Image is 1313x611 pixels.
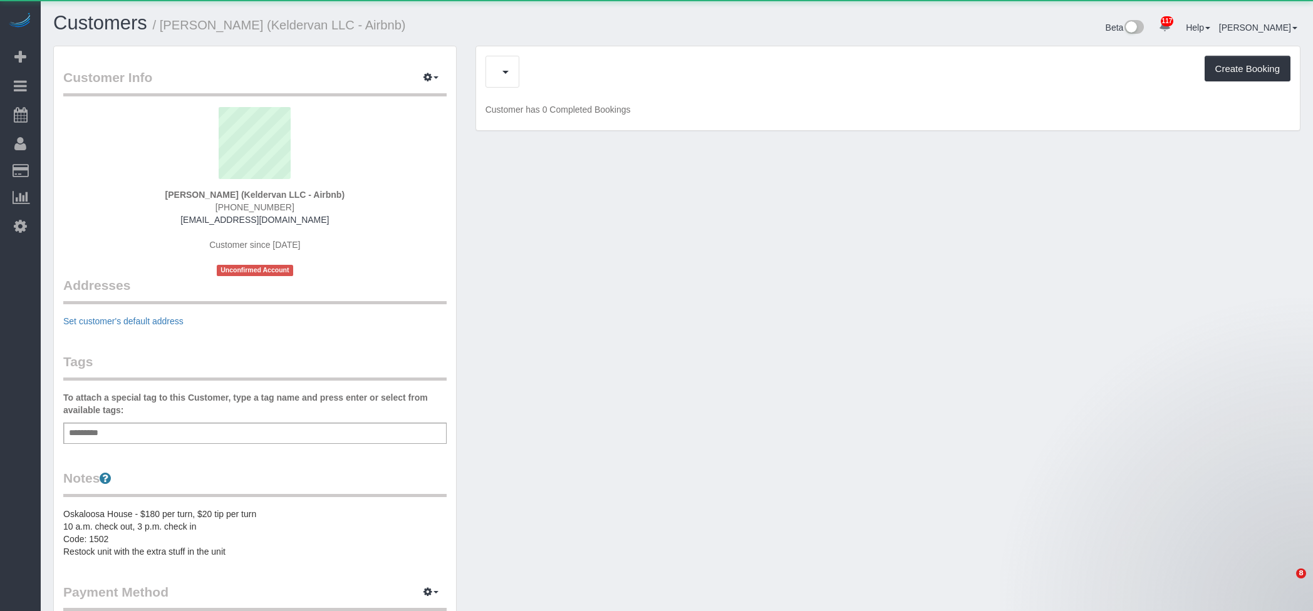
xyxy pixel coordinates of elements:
[1296,568,1306,578] span: 8
[63,508,447,558] pre: Oskaloosa House - $180 per turn, $20 tip per turn 10 a.m. check out, 3 p.m. check in Code: 1502 R...
[63,391,447,416] label: To attach a special tag to this Customer, type a tag name and press enter or select from availabl...
[1106,23,1144,33] a: Beta
[215,202,294,212] span: [PHONE_NUMBER]
[217,265,293,275] span: Unconfirmed Account
[1186,23,1210,33] a: Help
[1161,16,1174,26] span: 117
[1153,13,1177,40] a: 117
[63,316,184,326] a: Set customer's default address
[180,215,329,225] a: [EMAIL_ADDRESS][DOMAIN_NAME]
[165,190,345,200] strong: [PERSON_NAME] (Keldervan LLC - Airbnb)
[1219,23,1297,33] a: [PERSON_NAME]
[8,13,33,30] img: Automaid Logo
[485,103,1290,116] p: Customer has 0 Completed Bookings
[1205,56,1290,82] button: Create Booking
[153,18,406,32] small: / [PERSON_NAME] (Keldervan LLC - Airbnb)
[63,469,447,497] legend: Notes
[63,583,447,611] legend: Payment Method
[63,352,447,381] legend: Tags
[209,240,300,250] span: Customer since [DATE]
[1270,568,1300,598] iframe: Intercom live chat
[1123,20,1144,36] img: New interface
[63,68,447,96] legend: Customer Info
[53,12,147,34] a: Customers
